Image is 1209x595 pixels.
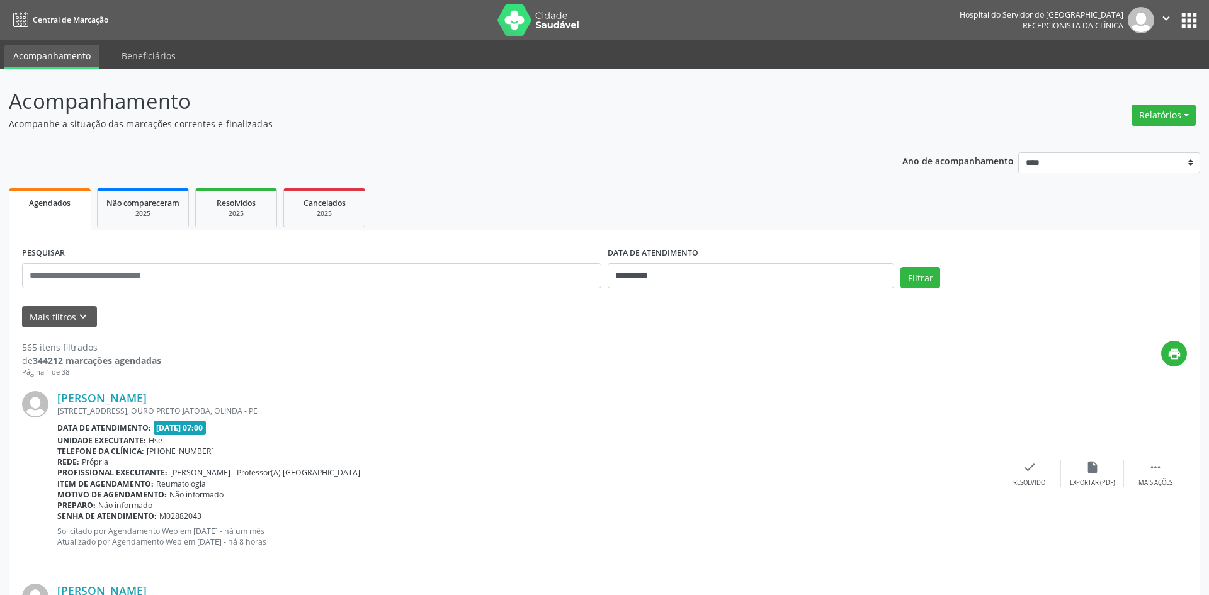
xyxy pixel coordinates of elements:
[22,244,65,263] label: PESQUISAR
[98,500,152,511] span: Não informado
[57,456,79,467] b: Rede:
[169,489,224,500] span: Não informado
[1149,460,1162,474] i: 
[1086,460,1099,474] i: insert_drive_file
[9,86,843,117] p: Acompanhamento
[57,405,998,416] div: [STREET_ADDRESS], OURO PRETO JATOBA, OLINDA - PE
[106,209,179,218] div: 2025
[217,198,256,208] span: Resolvidos
[106,198,179,208] span: Não compareceram
[1132,105,1196,126] button: Relatórios
[1161,341,1187,366] button: print
[1023,460,1036,474] i: check
[900,267,940,288] button: Filtrar
[1159,11,1173,25] i: 
[1070,479,1115,487] div: Exportar (PDF)
[9,117,843,130] p: Acompanhe a situação das marcações correntes e finalizadas
[205,209,268,218] div: 2025
[22,341,161,354] div: 565 itens filtrados
[57,446,144,456] b: Telefone da clínica:
[57,467,167,478] b: Profissional executante:
[113,45,184,67] a: Beneficiários
[1167,347,1181,361] i: print
[147,446,214,456] span: [PHONE_NUMBER]
[960,9,1123,20] div: Hospital do Servidor do [GEOGRAPHIC_DATA]
[57,479,154,489] b: Item de agendamento:
[1154,7,1178,33] button: 
[902,152,1014,168] p: Ano de acompanhamento
[57,391,147,405] a: [PERSON_NAME]
[1023,20,1123,31] span: Recepcionista da clínica
[22,391,48,417] img: img
[57,435,146,446] b: Unidade executante:
[9,9,108,30] a: Central de Marcação
[149,435,162,446] span: Hse
[33,14,108,25] span: Central de Marcação
[76,310,90,324] i: keyboard_arrow_down
[170,467,360,478] span: [PERSON_NAME] - Professor(A) [GEOGRAPHIC_DATA]
[82,456,108,467] span: Própria
[1013,479,1045,487] div: Resolvido
[156,479,206,489] span: Reumatologia
[304,198,346,208] span: Cancelados
[29,198,71,208] span: Agendados
[293,209,356,218] div: 2025
[22,306,97,328] button: Mais filtroskeyboard_arrow_down
[33,354,161,366] strong: 344212 marcações agendadas
[608,244,698,263] label: DATA DE ATENDIMENTO
[57,511,157,521] b: Senha de atendimento:
[1178,9,1200,31] button: apps
[22,354,161,367] div: de
[1128,7,1154,33] img: img
[4,45,99,69] a: Acompanhamento
[154,421,207,435] span: [DATE] 07:00
[57,500,96,511] b: Preparo:
[1138,479,1172,487] div: Mais ações
[159,511,201,521] span: M02882043
[57,422,151,433] b: Data de atendimento:
[57,489,167,500] b: Motivo de agendamento:
[22,367,161,378] div: Página 1 de 38
[57,526,998,547] p: Solicitado por Agendamento Web em [DATE] - há um mês Atualizado por Agendamento Web em [DATE] - h...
